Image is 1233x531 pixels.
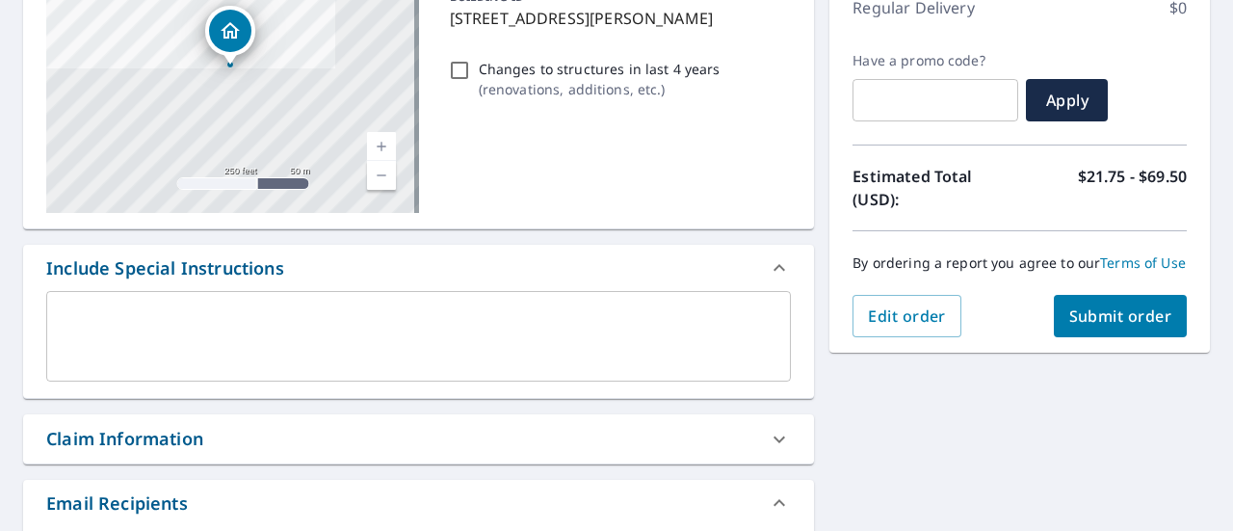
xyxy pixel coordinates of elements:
[23,414,814,464] div: Claim Information
[868,305,946,327] span: Edit order
[46,426,203,452] div: Claim Information
[853,254,1187,272] p: By ordering a report you agree to our
[1069,305,1172,327] span: Submit order
[853,52,1018,69] label: Have a promo code?
[1054,295,1188,337] button: Submit order
[1100,253,1186,272] a: Terms of Use
[853,295,961,337] button: Edit order
[1041,90,1092,111] span: Apply
[479,79,721,99] p: ( renovations, additions, etc. )
[46,491,188,517] div: Email Recipients
[23,480,814,526] div: Email Recipients
[1078,165,1187,211] p: $21.75 - $69.50
[450,7,784,30] p: [STREET_ADDRESS][PERSON_NAME]
[367,161,396,190] a: Current Level 17, Zoom Out
[479,59,721,79] p: Changes to structures in last 4 years
[46,255,284,281] div: Include Special Instructions
[205,6,255,66] div: Dropped pin, building 1, Residential property, 10400 Croswell Trce Louisville, KY 40223
[1026,79,1108,121] button: Apply
[853,165,1019,211] p: Estimated Total (USD):
[23,245,814,291] div: Include Special Instructions
[367,132,396,161] a: Current Level 17, Zoom In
